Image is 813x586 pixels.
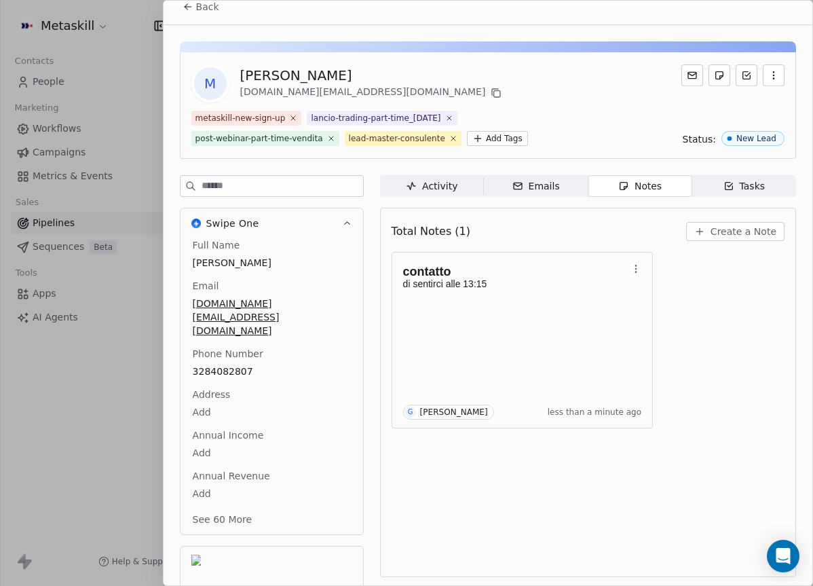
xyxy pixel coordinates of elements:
img: Swipe One [191,219,201,228]
button: Add Tags [467,131,528,146]
div: lead-master-consulente [349,132,445,145]
span: Phone Number [190,347,266,361]
button: Swipe OneSwipe One [181,208,363,238]
span: Annual Revenue [190,469,273,483]
span: Annual Income [190,428,267,442]
div: New Lead [736,134,776,143]
div: [PERSON_NAME] [420,407,488,417]
span: less than a minute ago [548,407,641,418]
div: G [408,407,413,418]
span: Total Notes (1) [392,223,470,240]
span: Full Name [190,238,243,252]
span: [DOMAIN_NAME][EMAIL_ADDRESS][DOMAIN_NAME] [193,297,351,337]
div: lancio-trading-part-time_[DATE] [311,112,440,124]
span: [PERSON_NAME] [193,256,351,270]
span: M [194,67,227,100]
div: [DOMAIN_NAME][EMAIL_ADDRESS][DOMAIN_NAME] [240,85,505,101]
div: Emails [512,179,560,194]
span: Address [190,388,233,401]
div: [PERSON_NAME] [240,66,505,85]
div: metaskill-new-sign-up [195,112,286,124]
span: 3284082807 [193,365,351,378]
span: Email [190,279,222,293]
button: Create a Note [686,222,784,241]
div: Swipe OneSwipe One [181,238,363,534]
div: Tasks [723,179,765,194]
span: Swipe One [206,217,259,230]
div: Activity [406,179,457,194]
span: Add [193,487,351,500]
span: Status: [683,132,716,146]
h1: contatto [403,265,628,278]
div: post-webinar-part-time-vendita [195,132,323,145]
span: Add [193,405,351,419]
p: di sentirci alle 13:15 [403,278,628,289]
span: Add [193,446,351,460]
div: Open Intercom Messenger [767,540,799,572]
button: See 60 More [185,507,261,532]
span: Create a Note [711,225,776,238]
